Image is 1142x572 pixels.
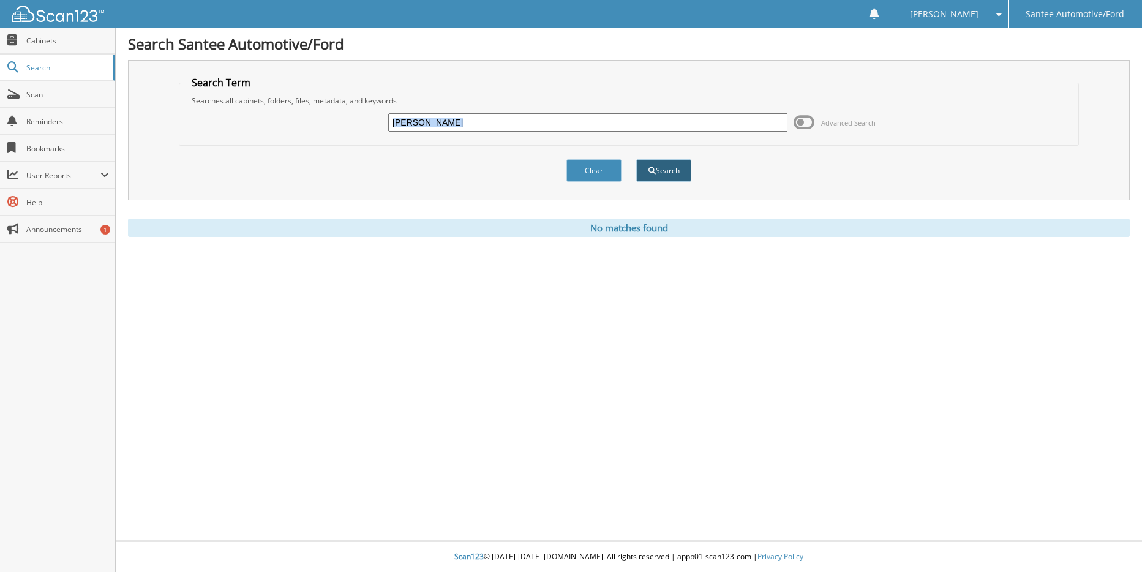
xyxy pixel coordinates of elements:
span: [PERSON_NAME] [910,10,979,18]
button: Clear [566,159,622,182]
span: Cabinets [26,36,109,46]
span: Announcements [26,224,109,235]
h1: Search Santee Automotive/Ford [128,34,1130,54]
span: Help [26,197,109,208]
span: Advanced Search [821,118,876,127]
span: Search [26,62,107,73]
div: Searches all cabinets, folders, files, metadata, and keywords [186,96,1072,106]
span: Scan123 [454,551,484,562]
div: No matches found [128,219,1130,237]
span: Scan [26,89,109,100]
img: scan123-logo-white.svg [12,6,104,22]
span: Bookmarks [26,143,109,154]
button: Search [636,159,691,182]
div: © [DATE]-[DATE] [DOMAIN_NAME]. All rights reserved | appb01-scan123-com | [116,542,1142,572]
div: 1 [100,225,110,235]
span: Reminders [26,116,109,127]
span: User Reports [26,170,100,181]
span: Santee Automotive/Ford [1026,10,1124,18]
a: Privacy Policy [757,551,803,562]
legend: Search Term [186,76,257,89]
